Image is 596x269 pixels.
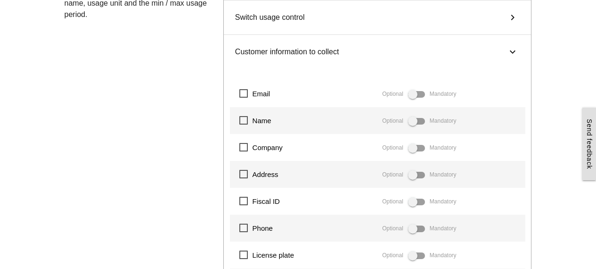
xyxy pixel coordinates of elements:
[382,252,403,259] span: Optional
[382,144,403,151] span: Optional
[430,118,457,124] span: Mandatory
[430,225,457,232] span: Mandatory
[430,144,457,151] span: Mandatory
[239,88,270,100] span: Email
[239,249,294,261] span: License plate
[430,171,457,178] span: Mandatory
[382,198,403,205] span: Optional
[235,46,339,58] span: Customer information to collect
[239,142,283,153] span: Company
[382,91,403,97] span: Optional
[239,115,271,126] span: Name
[507,45,518,59] i: keyboard_arrow_right
[382,118,403,124] span: Optional
[239,168,278,180] span: Address
[382,171,403,178] span: Optional
[430,252,457,259] span: Mandatory
[582,108,596,180] a: Send feedback
[382,225,403,232] span: Optional
[239,195,280,207] span: Fiscal ID
[239,222,273,234] span: Phone
[430,198,457,205] span: Mandatory
[506,12,520,23] i: keyboard_arrow_right
[430,91,457,97] span: Mandatory
[235,12,305,23] span: Switch usage control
